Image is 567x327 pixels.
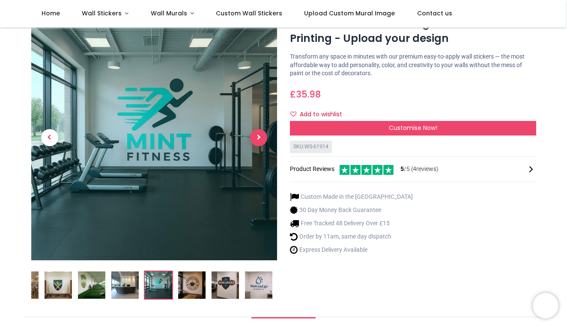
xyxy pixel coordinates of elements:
[400,165,439,174] span: /5 ( 4 reviews)
[212,271,239,299] img: Custom Wall Sticker - Logo or Artwork Printing - Upload your design
[145,271,172,299] img: Custom Wall Sticker - Logo or Artwork Printing - Upload your design
[290,141,332,153] div: SKU: WS-61914
[290,111,296,117] i: Add to wishlist
[400,165,404,172] span: 5
[290,192,413,201] li: Custom Made in the [GEOGRAPHIC_DATA]
[417,9,452,18] span: Contact us
[290,88,321,100] span: £
[389,124,437,132] span: Customise Now!
[45,271,72,299] img: Custom Wall Sticker - Logo or Artwork Printing - Upload your design
[290,16,536,46] h1: Custom Wall Sticker - Logo or Artwork Printing - Upload your design
[151,9,187,18] span: Wall Murals
[82,9,122,18] span: Wall Stickers
[250,129,267,146] span: Next
[111,271,139,299] img: Custom Wall Sticker - Logo or Artwork Printing - Upload your design
[240,52,277,224] a: Next
[31,52,68,224] a: Previous
[290,219,413,228] li: Free Tracked 48 Delivery Over £15
[78,271,105,299] img: Custom Wall Sticker - Logo or Artwork Printing - Upload your design
[533,293,558,318] iframe: Brevo live chat
[42,9,60,18] span: Home
[296,88,321,100] span: 35.98
[290,206,413,215] li: 30 Day Money Back Guarantee
[290,164,536,175] div: Product Reviews
[290,53,536,78] p: Transform any space in minutes with our premium easy-to-apply wall stickers — the most affordable...
[304,9,395,18] span: Upload Custom Mural Image
[31,15,278,260] img: Custom Wall Sticker - Logo or Artwork Printing - Upload your design
[290,107,349,122] button: Add to wishlistAdd to wishlist
[290,232,413,241] li: Order by 11am, same day dispatch
[216,9,282,18] span: Custom Wall Stickers
[245,271,272,299] img: Custom Wall Sticker - Logo or Artwork Printing - Upload your design
[290,245,413,254] li: Express Delivery Available
[178,271,206,299] img: Custom Wall Sticker - Logo or Artwork Printing - Upload your design
[41,129,58,146] span: Previous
